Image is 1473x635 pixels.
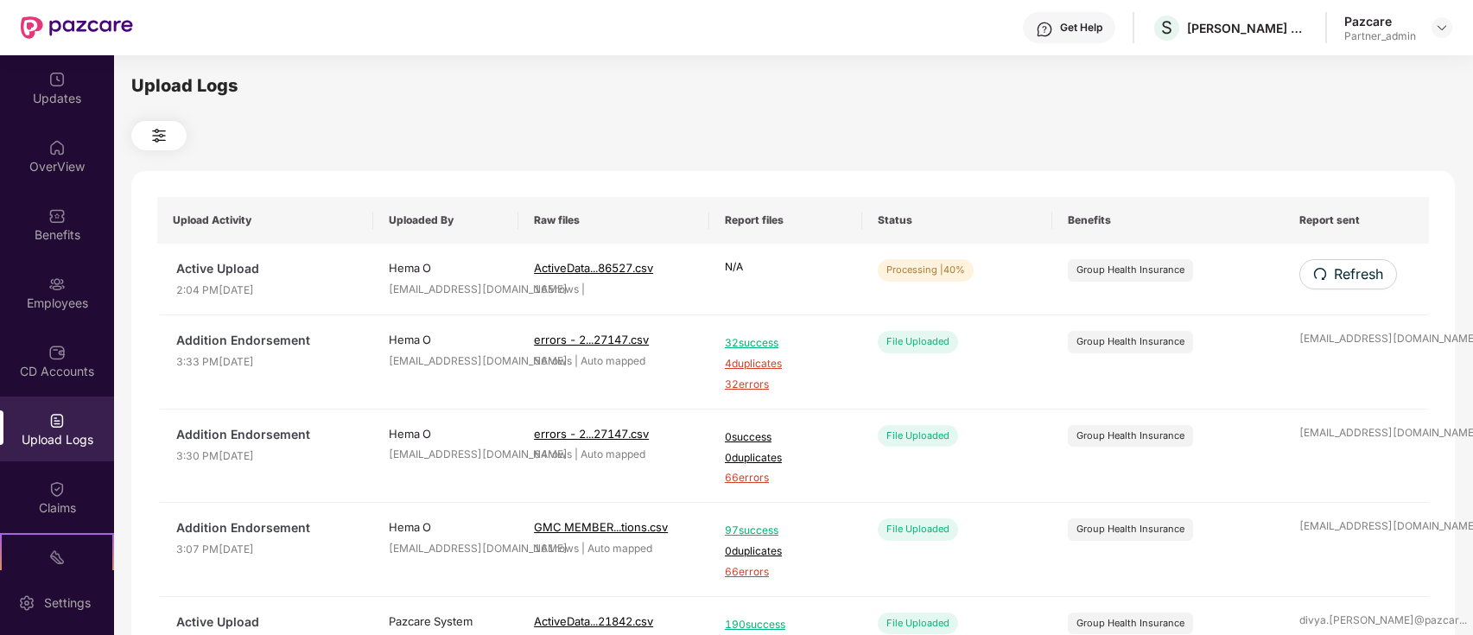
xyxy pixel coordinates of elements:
span: Refresh [1334,264,1383,285]
span: 161 rows [534,542,579,555]
span: Auto mapped [581,354,645,367]
img: svg+xml;base64,PHN2ZyBpZD0iRHJvcGRvd24tMzJ4MzIiIHhtbG5zPSJodHRwOi8vd3d3LnczLm9yZy8yMDAwL3N2ZyIgd2... [1435,21,1449,35]
img: svg+xml;base64,PHN2ZyBpZD0iU2V0dGluZy0yMHgyMCIgeG1sbnM9Imh0dHA6Ly93d3cudzMub3JnLzIwMDAvc3ZnIiB3aW... [18,594,35,612]
img: svg+xml;base64,PHN2ZyB4bWxucz0iaHR0cDovL3d3dy53My5vcmcvMjAwMC9zdmciIHdpZHRoPSIyMSIgaGVpZ2h0PSIyMC... [48,549,66,566]
img: svg+xml;base64,PHN2ZyBpZD0iVXBkYXRlZCIgeG1sbnM9Imh0dHA6Ly93d3cudzMub3JnLzIwMDAvc3ZnIiB3aWR0aD0iMj... [48,71,66,88]
div: Pazcare [1344,13,1416,29]
span: | [575,354,578,367]
div: File Uploaded [878,425,958,447]
div: [PERSON_NAME] BIZ FACILITY MANAGEMENT PVT. LTD. [1187,20,1308,36]
div: Stepathon [2,568,112,585]
span: 4 duplicates [725,356,847,372]
span: 0 duplicates [725,543,847,560]
span: 56 rows [534,354,572,367]
span: 0 duplicates [725,450,847,467]
th: Report files [709,197,862,244]
span: errors - 2...27147.csv [534,427,649,441]
span: 165 rows [534,283,579,295]
img: svg+xml;base64,PHN2ZyB4bWxucz0iaHR0cDovL3d3dy53My5vcmcvMjAwMC9zdmciIHdpZHRoPSIyNCIgaGVpZ2h0PSIyNC... [149,125,169,146]
div: Hema O [389,425,503,442]
div: [EMAIL_ADDRESS][DOMAIN_NAME] [389,447,503,463]
div: [EMAIL_ADDRESS][DOMAIN_NAME] [389,353,503,370]
span: 32 success [725,335,847,352]
th: Benefits [1052,197,1284,244]
span: Addition Endorsement [176,518,358,537]
span: GMC MEMBER...tions.csv [534,520,668,534]
div: Hema O [389,259,503,276]
div: File Uploaded [878,518,958,540]
th: Status [862,197,1053,244]
div: Settings [39,594,96,612]
div: [EMAIL_ADDRESS][DOMAIN_NAME] [1299,331,1413,347]
div: [EMAIL_ADDRESS][DOMAIN_NAME] [389,282,503,298]
th: Report sent [1284,197,1429,244]
span: 66 errors [725,470,847,486]
span: 3:30 PM[DATE] [176,448,358,465]
span: S [1161,17,1172,38]
span: 3:33 PM[DATE] [176,354,358,371]
span: | [581,542,585,555]
div: File Uploaded [878,331,958,352]
span: ActiveData...21842.csv [534,614,653,628]
div: Get Help [1060,21,1102,35]
div: Group Health Insurance [1076,263,1184,277]
img: svg+xml;base64,PHN2ZyBpZD0iQ0RfQWNjb3VudHMiIGRhdGEtbmFtZT0iQ0QgQWNjb3VudHMiIHhtbG5zPSJodHRwOi8vd3... [48,344,66,361]
th: Uploaded By [373,197,518,244]
div: divya.[PERSON_NAME]@pazcar [1299,613,1413,629]
div: Processing [878,259,974,281]
span: 190 success [725,617,847,633]
div: [EMAIL_ADDRESS][DOMAIN_NAME] [1299,425,1413,441]
div: Group Health Insurance [1076,429,1184,443]
img: svg+xml;base64,PHN2ZyBpZD0iSGVscC0zMngzMiIgeG1sbnM9Imh0dHA6Ly93d3cudzMub3JnLzIwMDAvc3ZnIiB3aWR0aD... [1036,21,1053,38]
div: Hema O [389,331,503,348]
span: Auto mapped [581,448,645,460]
span: Auto mapped [587,542,652,555]
img: svg+xml;base64,PHN2ZyBpZD0iQmVuZWZpdHMiIHhtbG5zPSJodHRwOi8vd3d3LnczLm9yZy8yMDAwL3N2ZyIgd2lkdGg9Ij... [48,207,66,225]
p: N/A [725,259,847,276]
span: 2:04 PM[DATE] [176,283,358,299]
span: 32 errors [725,377,847,393]
div: Partner_admin [1344,29,1416,43]
img: svg+xml;base64,PHN2ZyBpZD0iQ2xhaW0iIHhtbG5zPSJodHRwOi8vd3d3LnczLm9yZy8yMDAwL3N2ZyIgd2lkdGg9IjIwIi... [48,480,66,498]
span: Addition Endorsement [176,425,358,444]
span: ... [1459,613,1467,626]
span: | [581,283,585,295]
div: Group Health Insurance [1076,334,1184,349]
img: svg+xml;base64,PHN2ZyBpZD0iSG9tZSIgeG1sbnM9Imh0dHA6Ly93d3cudzMub3JnLzIwMDAvc3ZnIiB3aWR0aD0iMjAiIG... [48,139,66,156]
span: 97 success [725,523,847,539]
div: Hema O [389,518,503,536]
div: [EMAIL_ADDRESS][DOMAIN_NAME] [1299,518,1413,535]
span: Active Upload [176,259,358,278]
div: [EMAIL_ADDRESS][DOMAIN_NAME] [389,541,503,557]
img: New Pazcare Logo [21,16,133,39]
span: Active Upload [176,613,358,632]
span: errors - 2...27147.csv [534,333,649,346]
th: Raw files [518,197,709,244]
span: 3:07 PM[DATE] [176,542,358,558]
span: ActiveData...86527.csv [534,261,653,275]
th: Upload Activity [157,197,373,244]
div: Upload Logs [131,73,1455,99]
span: Addition Endorsement [176,331,358,350]
span: | 40% [940,264,965,276]
span: redo [1313,267,1327,283]
div: File Uploaded [878,613,958,634]
span: 0 success [725,429,847,446]
div: Group Health Insurance [1076,522,1184,537]
div: Pazcare System [389,613,503,630]
button: redoRefresh [1299,259,1397,289]
span: 66 errors [725,564,847,581]
div: Group Health Insurance [1076,616,1184,631]
span: | [575,448,578,460]
span: 64 rows [534,448,572,460]
img: svg+xml;base64,PHN2ZyBpZD0iRW1wbG95ZWVzIiB4bWxucz0iaHR0cDovL3d3dy53My5vcmcvMjAwMC9zdmciIHdpZHRoPS... [48,276,66,293]
img: svg+xml;base64,PHN2ZyBpZD0iVXBsb2FkX0xvZ3MiIGRhdGEtbmFtZT0iVXBsb2FkIExvZ3MiIHhtbG5zPSJodHRwOi8vd3... [48,412,66,429]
